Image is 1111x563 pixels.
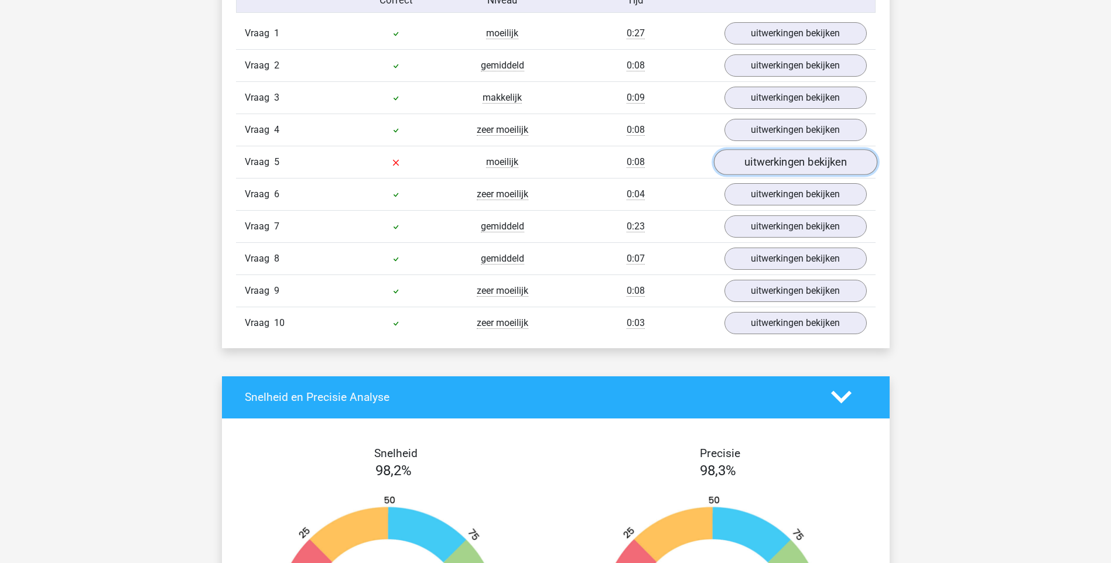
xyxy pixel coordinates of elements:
[724,87,867,109] a: uitwerkingen bekijken
[274,317,285,328] span: 10
[724,280,867,302] a: uitwerkingen bekijken
[245,447,547,460] h4: Snelheid
[724,54,867,77] a: uitwerkingen bekijken
[724,183,867,205] a: uitwerkingen bekijken
[274,92,279,103] span: 3
[245,316,274,330] span: Vraag
[627,60,645,71] span: 0:08
[274,253,279,264] span: 8
[477,124,528,136] span: zeer moeilijk
[627,253,645,265] span: 0:07
[627,188,645,200] span: 0:04
[486,156,518,168] span: moeilijk
[245,26,274,40] span: Vraag
[477,285,528,297] span: zeer moeilijk
[245,187,274,201] span: Vraag
[724,312,867,334] a: uitwerkingen bekijken
[627,156,645,168] span: 0:08
[274,28,279,39] span: 1
[627,124,645,136] span: 0:08
[245,59,274,73] span: Vraag
[245,91,274,105] span: Vraag
[627,285,645,297] span: 0:08
[274,285,279,296] span: 9
[627,28,645,39] span: 0:27
[486,28,518,39] span: moeilijk
[274,188,279,200] span: 6
[245,284,274,298] span: Vraag
[274,60,279,71] span: 2
[724,22,867,44] a: uitwerkingen bekijken
[627,221,645,232] span: 0:23
[245,123,274,137] span: Vraag
[724,248,867,270] a: uitwerkingen bekijken
[700,462,736,479] span: 98,3%
[713,149,877,175] a: uitwerkingen bekijken
[245,390,813,404] h4: Snelheid en Precisie Analyse
[245,219,274,234] span: Vraag
[481,60,524,71] span: gemiddeld
[477,188,528,200] span: zeer moeilijk
[724,119,867,141] a: uitwerkingen bekijken
[245,252,274,266] span: Vraag
[245,155,274,169] span: Vraag
[477,317,528,329] span: zeer moeilijk
[569,447,871,460] h4: Precisie
[724,215,867,238] a: uitwerkingen bekijken
[483,92,522,104] span: makkelijk
[375,462,412,479] span: 98,2%
[274,221,279,232] span: 7
[274,124,279,135] span: 4
[481,221,524,232] span: gemiddeld
[274,156,279,167] span: 5
[481,253,524,265] span: gemiddeld
[627,92,645,104] span: 0:09
[627,317,645,329] span: 0:03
